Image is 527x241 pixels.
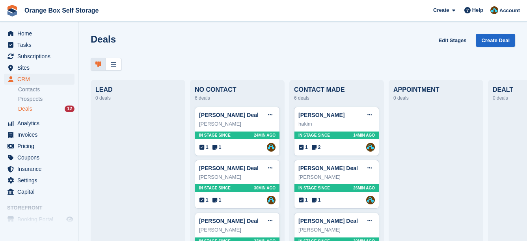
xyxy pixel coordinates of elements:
[199,185,231,191] span: In stage since
[65,215,74,224] a: Preview store
[91,34,116,44] h1: Deals
[17,118,65,129] span: Analytics
[393,93,479,103] div: 0 deals
[299,144,308,151] span: 1
[298,218,358,224] a: [PERSON_NAME] Deal
[254,132,276,138] span: 24MIN AGO
[4,62,74,73] a: menu
[298,173,375,181] div: [PERSON_NAME]
[18,105,74,113] a: Deals 12
[298,120,375,128] div: hakim
[65,106,74,112] div: 12
[18,95,43,103] span: Prospects
[17,39,65,50] span: Tasks
[298,185,330,191] span: In stage since
[212,144,222,151] span: 1
[267,196,276,204] img: Mike
[17,163,65,174] span: Insurance
[294,93,379,103] div: 6 deals
[267,143,276,152] img: Mike
[195,86,280,93] div: NO CONTACT
[95,86,181,93] div: LEAD
[17,214,65,225] span: Booking Portal
[4,39,74,50] a: menu
[7,204,78,212] span: Storefront
[17,51,65,62] span: Subscriptions
[4,186,74,197] a: menu
[472,6,483,14] span: Help
[17,186,65,197] span: Capital
[254,185,276,191] span: 30MIN AGO
[499,7,520,15] span: Account
[199,173,276,181] div: [PERSON_NAME]
[17,28,65,39] span: Home
[490,6,498,14] img: Mike
[17,152,65,163] span: Coupons
[4,51,74,62] a: menu
[4,214,74,225] a: menu
[4,129,74,140] a: menu
[393,86,479,93] div: APPOINTMENT
[199,226,276,234] div: [PERSON_NAME]
[476,34,515,47] a: Create Deal
[18,95,74,103] a: Prospects
[199,144,209,151] span: 1
[18,105,32,113] span: Deals
[17,141,65,152] span: Pricing
[17,129,65,140] span: Invoices
[298,132,330,138] span: In stage since
[18,86,74,93] a: Contacts
[4,141,74,152] a: menu
[4,163,74,174] a: menu
[4,74,74,85] a: menu
[353,185,375,191] span: 26MIN AGO
[21,4,102,17] a: Orange Box Self Storage
[17,62,65,73] span: Sites
[298,112,345,118] a: [PERSON_NAME]
[199,165,259,171] a: [PERSON_NAME] Deal
[312,144,321,151] span: 2
[294,86,379,93] div: CONTACT MADE
[4,175,74,186] a: menu
[433,6,449,14] span: Create
[199,120,276,128] div: [PERSON_NAME]
[4,152,74,163] a: menu
[6,5,18,17] img: stora-icon-8386f47178a22dfd0bd8f6a31ec36ba5ce8667c1dd55bd0f319d3a0aa187defe.svg
[298,165,358,171] a: [PERSON_NAME] Deal
[298,226,375,234] div: [PERSON_NAME]
[4,118,74,129] a: menu
[17,175,65,186] span: Settings
[4,28,74,39] a: menu
[212,197,222,204] span: 1
[299,197,308,204] span: 1
[17,74,65,85] span: CRM
[353,132,375,138] span: 14MIN AGO
[199,218,259,224] a: [PERSON_NAME] Deal
[366,196,375,204] img: Mike
[436,34,470,47] a: Edit Stages
[199,112,259,118] a: [PERSON_NAME] Deal
[366,143,375,152] img: Mike
[195,93,280,103] div: 6 deals
[199,132,231,138] span: In stage since
[312,197,321,204] span: 1
[199,197,209,204] span: 1
[95,93,181,103] div: 0 deals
